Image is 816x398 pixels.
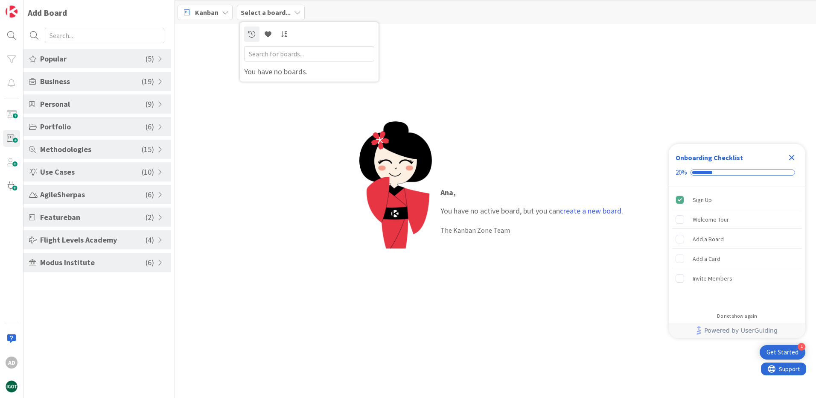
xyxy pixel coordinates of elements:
span: Methodologies [40,143,142,155]
div: Welcome Tour [693,214,729,225]
div: 4 [798,343,805,351]
div: Sign Up [693,195,712,205]
div: Add a Board [693,234,724,244]
span: ( 19 ) [142,76,154,87]
span: AgileSherpas [40,189,146,200]
span: Powered by UserGuiding [704,325,778,336]
div: AD [6,357,17,369]
span: ( 6 ) [146,189,154,200]
div: 20% [676,169,687,176]
div: Get Started [766,348,799,357]
div: Footer [669,323,805,338]
span: ( 6 ) [146,121,154,132]
img: avatar [6,380,17,392]
span: Kanban [195,7,219,18]
div: You have no active board, but you can . [440,205,623,217]
input: Search... [45,28,164,43]
div: Add Board [28,6,67,19]
span: Business [40,76,142,87]
div: Add a Card is incomplete. [672,249,802,268]
span: ( 5 ) [146,53,154,64]
div: Add a Board is incomplete. [672,230,802,249]
div: Open Get Started checklist, remaining modules: 4 [760,345,805,360]
div: Onboarding Checklist [676,152,743,163]
a: Powered by UserGuiding [673,323,801,338]
div: You have no boards. [244,66,374,77]
input: Search for boards... [244,46,374,61]
span: ( 6 ) [146,257,154,268]
div: Checklist Container [669,144,805,338]
span: ( 15 ) [142,143,154,155]
a: create a new board [560,206,621,216]
div: Invite Members [693,273,732,284]
b: Select a board... [241,8,291,17]
div: The Kanban Zone Team [440,225,623,235]
div: Sign Up is complete. [672,190,802,209]
span: Personal [40,98,146,110]
div: Welcome Tour is incomplete. [672,210,802,229]
span: Use Cases [40,166,142,178]
span: Popular [40,53,146,64]
span: ( 2 ) [146,211,154,223]
span: ( 10 ) [142,166,154,178]
span: Modus Institute [40,257,146,268]
div: Close Checklist [785,151,799,164]
span: Featureban [40,211,146,223]
strong: Ana , [440,187,456,197]
img: Visit kanbanzone.com [6,6,17,18]
div: Add a Card [693,254,720,264]
div: Do not show again [717,313,757,319]
span: Support [18,1,39,12]
span: ( 4 ) [146,234,154,246]
div: Checklist progress: 20% [676,169,799,176]
div: Invite Members is incomplete. [672,269,802,288]
div: Checklist items [669,187,805,307]
span: Flight Levels Academy [40,234,146,246]
span: ( 9 ) [146,98,154,110]
span: Portfolio [40,121,146,132]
